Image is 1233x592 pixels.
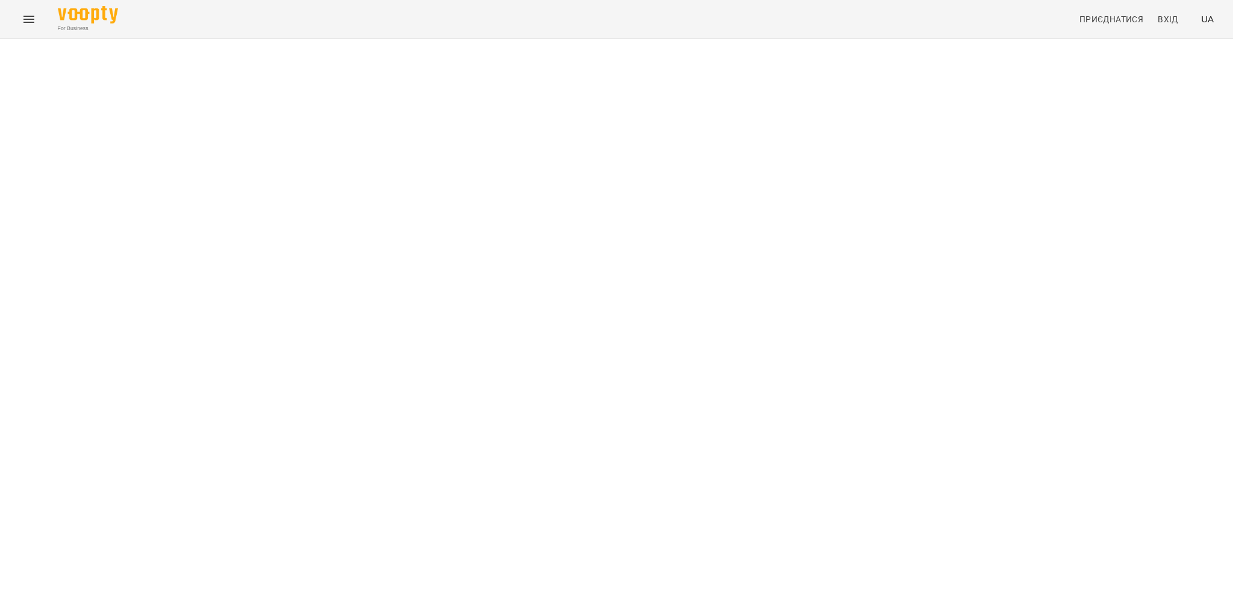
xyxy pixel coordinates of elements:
span: UA [1201,13,1214,25]
span: For Business [58,25,118,33]
span: Вхід [1158,12,1178,26]
button: UA [1196,8,1219,30]
a: Приєднатися [1075,8,1148,30]
img: Voopty Logo [58,6,118,23]
button: Menu [14,5,43,34]
span: Приєднатися [1079,12,1143,26]
a: Вхід [1153,8,1191,30]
